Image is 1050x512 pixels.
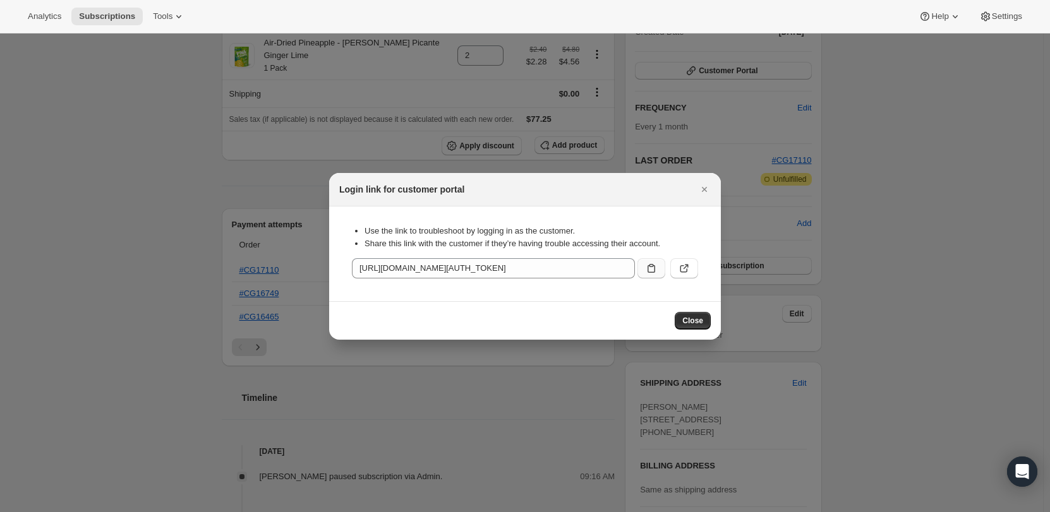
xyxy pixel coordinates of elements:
[911,8,969,25] button: Help
[20,8,69,25] button: Analytics
[365,237,698,250] li: Share this link with the customer if they’re having trouble accessing their account.
[1007,456,1037,487] div: Open Intercom Messenger
[153,11,172,21] span: Tools
[145,8,193,25] button: Tools
[675,312,711,330] button: Close
[931,11,948,21] span: Help
[992,11,1022,21] span: Settings
[71,8,143,25] button: Subscriptions
[79,11,135,21] span: Subscriptions
[28,11,61,21] span: Analytics
[339,183,464,196] h2: Login link for customer portal
[696,181,713,198] button: Close
[365,225,698,237] li: Use the link to troubleshoot by logging in as the customer.
[972,8,1030,25] button: Settings
[682,316,703,326] span: Close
